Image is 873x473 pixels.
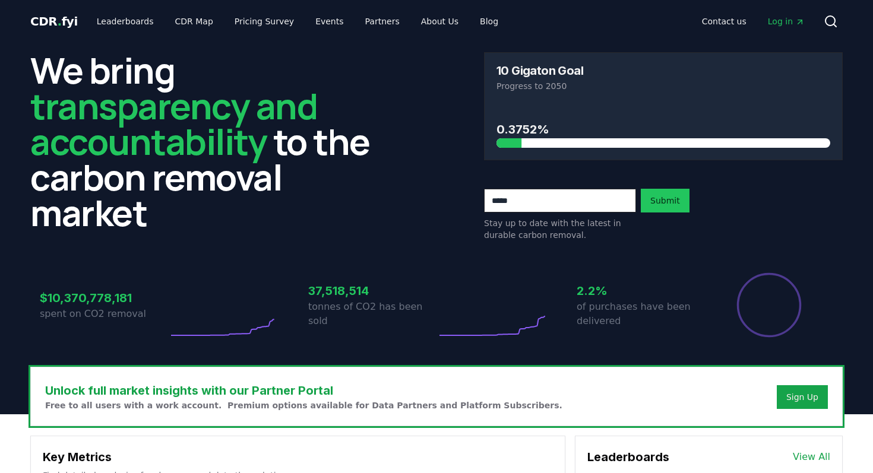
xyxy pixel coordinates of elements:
[470,11,508,32] a: Blog
[793,450,830,464] a: View All
[577,282,705,300] h3: 2.2%
[306,11,353,32] a: Events
[496,120,830,138] h3: 0.3752%
[40,307,168,321] p: spent on CO2 removal
[484,217,636,241] p: Stay up to date with the latest in durable carbon removal.
[577,300,705,328] p: of purchases have been delivered
[777,385,828,409] button: Sign Up
[43,448,553,466] h3: Key Metrics
[587,448,669,466] h3: Leaderboards
[40,289,168,307] h3: $10,370,778,181
[30,81,317,166] span: transparency and accountability
[308,300,436,328] p: tonnes of CO2 has been sold
[87,11,163,32] a: Leaderboards
[496,65,583,77] h3: 10 Gigaton Goal
[692,11,756,32] a: Contact us
[496,80,830,92] p: Progress to 2050
[356,11,409,32] a: Partners
[786,391,818,403] a: Sign Up
[768,15,805,27] span: Log in
[166,11,223,32] a: CDR Map
[58,14,62,28] span: .
[87,11,508,32] nav: Main
[45,382,562,399] h3: Unlock full market insights with our Partner Portal
[308,282,436,300] h3: 37,518,514
[736,272,802,338] div: Percentage of sales delivered
[45,399,562,411] p: Free to all users with a work account. Premium options available for Data Partners and Platform S...
[758,11,814,32] a: Log in
[30,14,78,28] span: CDR fyi
[30,52,389,230] h2: We bring to the carbon removal market
[30,13,78,30] a: CDR.fyi
[641,189,689,212] button: Submit
[692,11,814,32] nav: Main
[225,11,303,32] a: Pricing Survey
[412,11,468,32] a: About Us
